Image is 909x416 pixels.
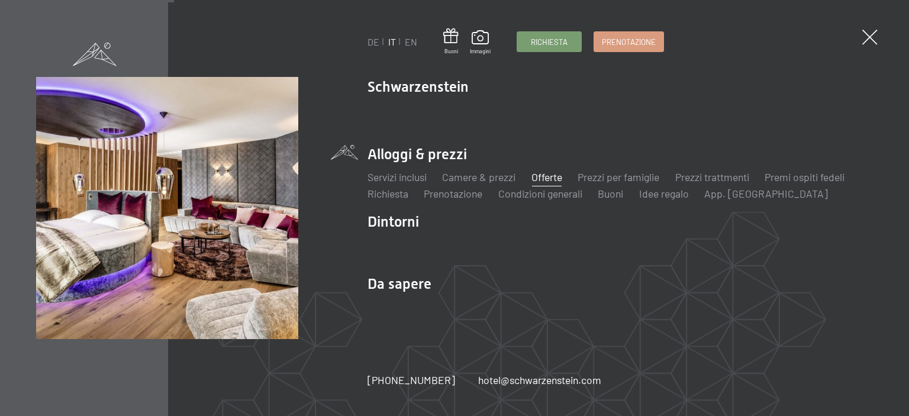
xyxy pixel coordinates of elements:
[517,32,581,51] a: Richiesta
[639,187,689,200] a: Idee regalo
[578,170,659,183] a: Prezzi per famiglie
[368,187,408,200] a: Richiesta
[675,170,749,183] a: Prezzi trattmenti
[443,28,459,55] a: Buoni
[765,170,844,183] a: Premi ospiti fedeli
[594,32,663,51] a: Prenotazione
[478,373,601,388] a: hotel@schwarzenstein.com
[531,37,568,47] span: Richiesta
[368,170,427,183] a: Servizi inclusi
[470,48,491,55] span: Immagini
[498,187,582,200] a: Condizioni generali
[442,170,515,183] a: Camere & prezzi
[388,36,396,47] a: IT
[368,373,455,386] span: [PHONE_NUMBER]
[405,36,417,47] a: EN
[470,30,491,55] a: Immagini
[531,170,562,183] a: Offerte
[704,187,828,200] a: App. [GEOGRAPHIC_DATA]
[424,187,482,200] a: Prenotazione
[443,48,459,55] span: Buoni
[368,373,455,388] a: [PHONE_NUMBER]
[368,36,379,47] a: DE
[602,37,656,47] span: Prenotazione
[598,187,623,200] a: Buoni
